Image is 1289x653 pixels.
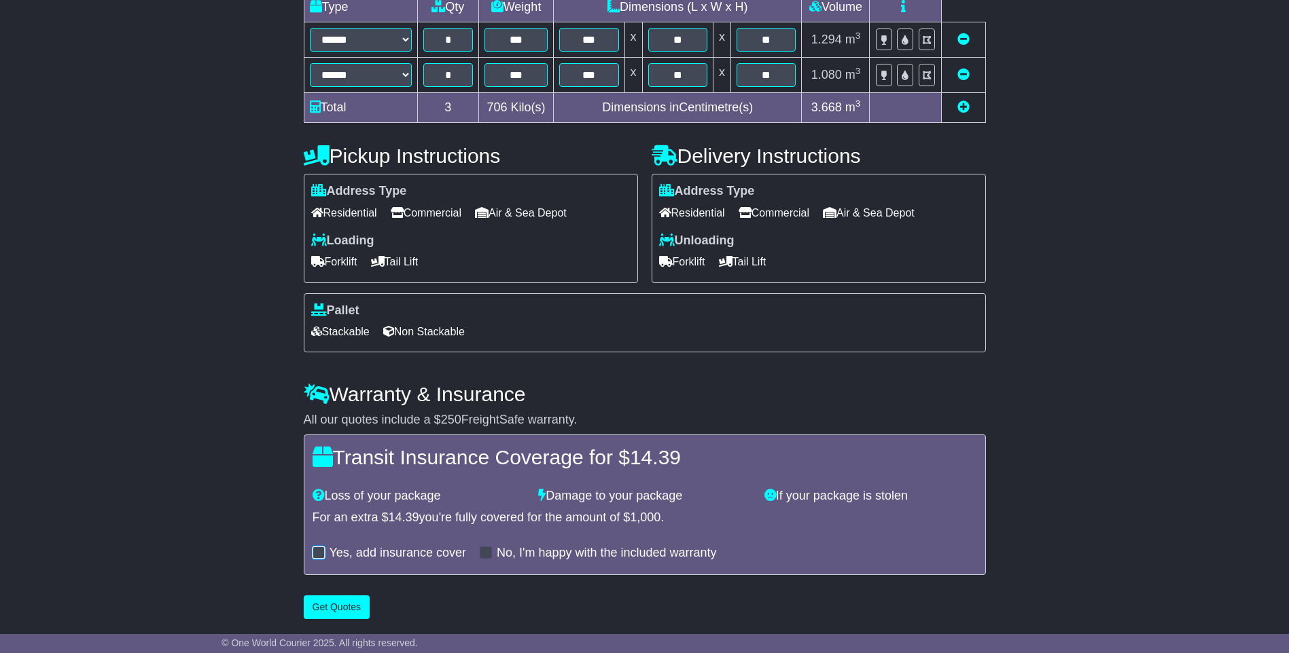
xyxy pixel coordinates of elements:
[659,202,725,223] span: Residential
[311,303,359,318] label: Pallet
[811,33,842,46] span: 1.294
[417,93,479,123] td: 3
[624,58,642,93] td: x
[304,93,417,123] td: Total
[531,489,758,504] div: Damage to your package
[624,22,642,58] td: x
[371,251,419,272] span: Tail Lift
[855,66,861,76] sup: 3
[304,595,370,619] button: Get Quotes
[719,251,766,272] span: Tail Lift
[313,446,977,468] h4: Transit Insurance Coverage for $
[845,33,861,46] span: m
[304,383,986,405] h4: Warranty & Insurance
[659,251,705,272] span: Forklift
[957,100,970,114] a: Add new item
[313,510,977,525] div: For an extra $ you're fully covered for the amount of $ .
[391,202,461,223] span: Commercial
[845,100,861,114] span: m
[659,184,755,199] label: Address Type
[652,145,986,167] h4: Delivery Instructions
[630,510,660,524] span: 1,000
[222,637,418,648] span: © One World Courier 2025. All rights reserved.
[479,93,554,123] td: Kilo(s)
[311,202,377,223] span: Residential
[823,202,915,223] span: Air & Sea Depot
[845,68,861,81] span: m
[441,413,461,426] span: 250
[311,184,407,199] label: Address Type
[497,546,717,561] label: No, I'm happy with the included warranty
[713,22,730,58] td: x
[304,145,638,167] h4: Pickup Instructions
[306,489,532,504] div: Loss of your package
[554,93,802,123] td: Dimensions in Centimetre(s)
[811,68,842,81] span: 1.080
[311,321,370,342] span: Stackable
[811,100,842,114] span: 3.668
[475,202,567,223] span: Air & Sea Depot
[330,546,466,561] label: Yes, add insurance cover
[304,413,986,428] div: All our quotes include a $ FreightSafe warranty.
[739,202,809,223] span: Commercial
[311,234,374,248] label: Loading
[389,510,419,524] span: 14.39
[713,58,730,93] td: x
[855,31,861,41] sup: 3
[630,446,681,468] span: 14.39
[758,489,984,504] div: If your package is stolen
[855,98,861,109] sup: 3
[957,68,970,81] a: Remove this item
[311,251,357,272] span: Forklift
[383,321,465,342] span: Non Stackable
[957,33,970,46] a: Remove this item
[659,234,735,248] label: Unloading
[487,100,508,114] span: 706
